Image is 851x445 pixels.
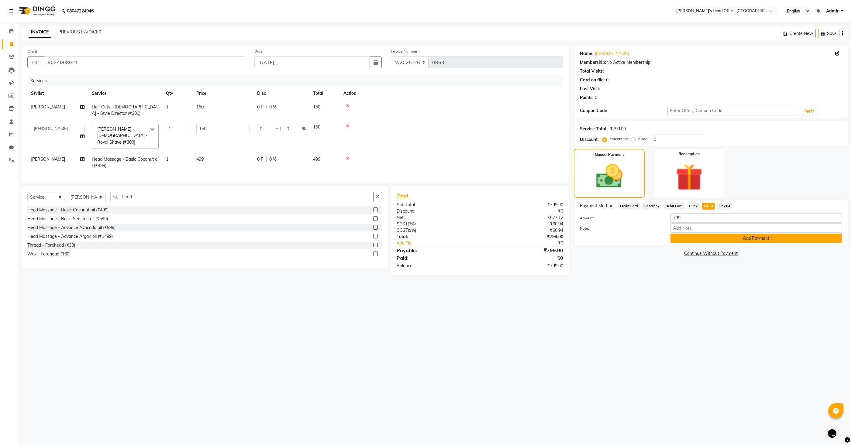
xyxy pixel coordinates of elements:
span: 150 [313,104,320,110]
div: ₹0 [480,208,568,214]
div: 0 [595,94,597,101]
span: | [280,126,281,132]
div: Services [28,75,568,87]
span: | [266,104,267,110]
th: Price [193,87,253,100]
a: PREVIOUS INVOICES [58,29,101,35]
span: | [266,156,267,163]
span: Total [397,193,411,199]
img: _gift.svg [667,160,711,194]
span: 150 [313,124,320,130]
button: Create New [781,29,816,38]
button: Apply [801,106,818,115]
div: Net: [392,214,480,221]
span: 0 F [257,104,263,110]
div: Head Massage - Basic Seesme oil (₹599) [27,216,108,222]
a: Continue Without Payment [575,250,847,257]
span: % [302,126,306,132]
span: 0 % [269,156,277,163]
img: _cash.svg [588,161,631,191]
th: Qty [162,87,193,100]
div: Head Massage - Basic Coconut oil (₹499) [27,207,109,213]
th: Total [309,87,340,100]
span: PayTM [717,203,732,210]
div: ₹677.12 [480,214,568,221]
div: No Active Membership [580,59,842,66]
span: 499 [313,156,320,162]
div: Head Massage - Advance Avocado oil (₹999) [27,224,115,231]
div: Paid: [392,254,480,262]
span: [PERSON_NAME] [31,104,65,110]
th: Action [340,87,563,100]
a: x [135,139,138,145]
div: Wax - Forehead (₹60) [27,251,71,257]
div: ₹60.94 [480,221,568,227]
div: Sub Total: [392,202,480,208]
a: INVOICE [29,27,51,38]
span: 9% [409,228,415,233]
span: Razorpay [642,203,661,210]
a: Add Tip [392,240,494,246]
div: Service Total: [580,126,608,132]
div: 0 [606,77,608,83]
label: Client [27,49,37,54]
input: Add Note [670,223,842,233]
div: Discount: [392,208,480,214]
span: 1 [166,156,168,162]
div: Head Massage - Advance Argan oil (₹1499) [27,233,113,240]
span: Debit Card [664,203,685,210]
div: ₹0 [494,240,568,246]
div: ₹799.00 [480,234,568,240]
th: Disc [253,87,309,100]
div: Discount: [580,136,599,143]
th: Service [88,87,162,100]
b: 08047224946 [67,2,94,19]
div: ₹0 [480,254,568,262]
div: ₹799.00 [480,247,568,254]
div: Last Visit: [580,86,600,92]
div: Thread - Forehead (₹30) [27,242,75,248]
span: SGST [397,221,408,227]
span: 150 [196,104,204,110]
label: Percentage [609,136,629,142]
label: Note: [575,226,666,231]
img: logo [16,2,57,19]
input: Amount [670,213,842,223]
button: +91 [27,56,44,68]
span: 1 [166,104,168,110]
label: Date [254,49,263,54]
span: 0 % [269,104,277,110]
span: 499 [196,156,204,162]
input: Search by Name/Mobile/Email/Code [44,56,245,68]
div: - [601,86,603,92]
div: Total: [392,234,480,240]
div: ( ) [392,221,480,227]
span: Hair Cuts - [DEMOGRAPHIC_DATA] - Style Director (₹300) [92,104,158,116]
button: Add Payment [670,234,842,243]
input: Enter Offer / Coupon Code [667,106,798,115]
label: Invoice Number [391,49,417,54]
span: F [275,126,278,132]
div: Membership: [580,59,606,66]
span: CASH [702,203,715,210]
a: [PERSON_NAME] [595,50,629,57]
div: ₹799.00 [610,126,626,132]
div: ₹799.00 [480,202,568,208]
label: Redemption [679,151,700,157]
label: Amount: [575,215,666,221]
span: [PERSON_NAME] [31,156,65,162]
div: Points: [580,94,594,101]
span: CGST [397,228,408,233]
span: Credit Card [618,203,640,210]
div: Payable: [392,247,480,254]
input: Search or Scan [110,192,374,201]
th: Stylist [27,87,88,100]
span: 0 F [257,156,263,163]
span: GPay [687,203,700,210]
div: ( ) [392,227,480,234]
div: Total Visits: [580,68,604,74]
span: Payment Methods [580,203,615,209]
iframe: chat widget [825,421,845,439]
label: Fixed [638,136,647,142]
div: ₹60.94 [480,227,568,234]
